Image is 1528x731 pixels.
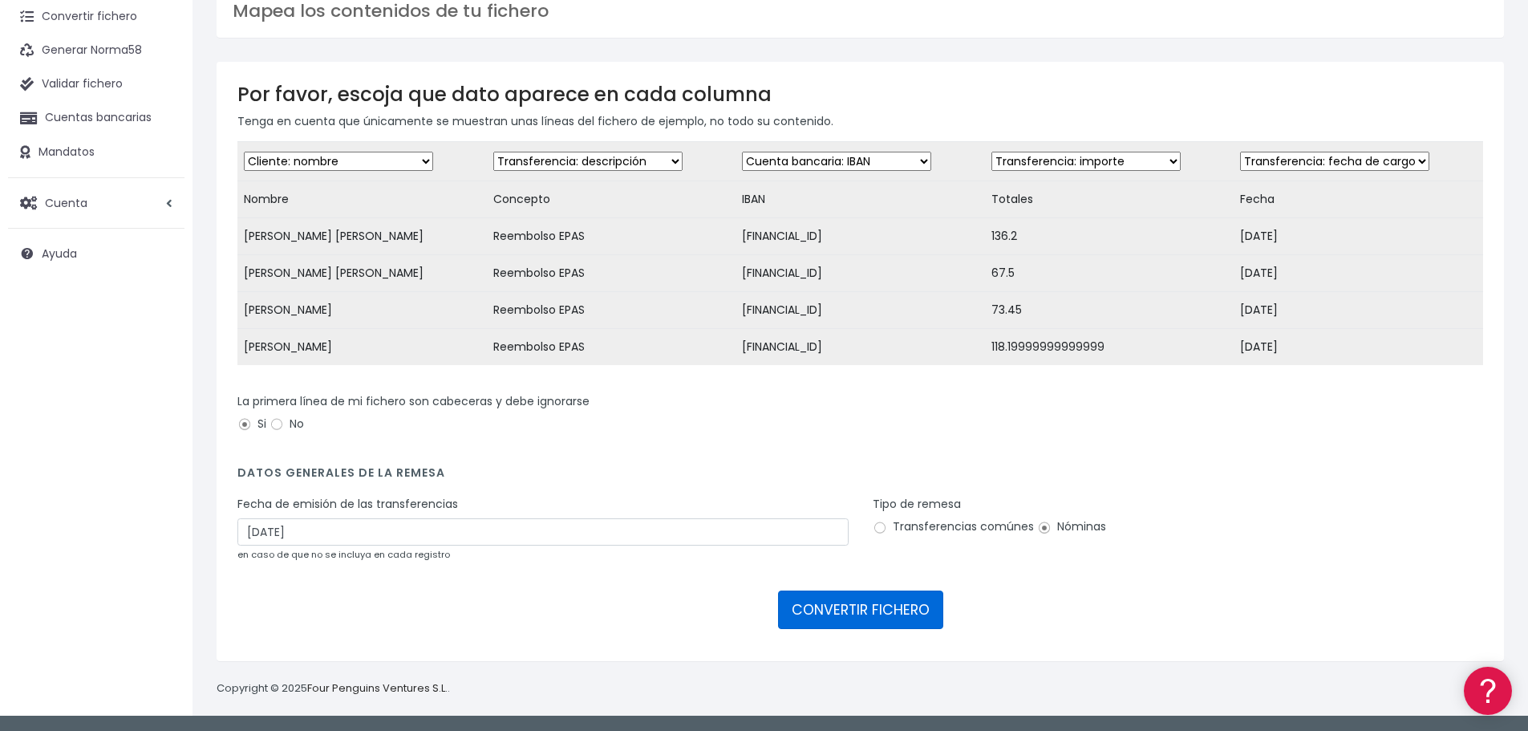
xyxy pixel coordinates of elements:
[233,1,1488,22] h3: Mapea los contenidos de tu fichero
[8,136,184,169] a: Mandatos
[42,246,77,262] span: Ayuda
[237,292,487,329] td: [PERSON_NAME]
[487,218,736,255] td: Reembolso EPAS
[873,518,1034,535] label: Transferencias comúnes
[8,237,184,270] a: Ayuda
[736,218,985,255] td: [FINANCIAL_ID]
[1234,218,1483,255] td: [DATE]
[237,255,487,292] td: [PERSON_NAME] [PERSON_NAME]
[45,194,87,210] span: Cuenta
[985,255,1234,292] td: 67.5
[237,393,590,410] label: La primera línea de mi fichero son cabeceras y debe ignorarse
[217,680,450,697] p: Copyright © 2025 .
[487,181,736,218] td: Concepto
[873,496,961,513] label: Tipo de remesa
[487,255,736,292] td: Reembolso EPAS
[237,329,487,366] td: [PERSON_NAME]
[487,292,736,329] td: Reembolso EPAS
[1234,329,1483,366] td: [DATE]
[985,218,1234,255] td: 136.2
[736,292,985,329] td: [FINANCIAL_ID]
[985,181,1234,218] td: Totales
[237,496,458,513] label: Fecha de emisión de las transferencias
[1234,292,1483,329] td: [DATE]
[237,181,487,218] td: Nombre
[487,329,736,366] td: Reembolso EPAS
[237,112,1483,130] p: Tenga en cuenta que únicamente se muestran unas líneas del fichero de ejemplo, no todo su contenido.
[8,101,184,135] a: Cuentas bancarias
[736,329,985,366] td: [FINANCIAL_ID]
[1234,255,1483,292] td: [DATE]
[736,255,985,292] td: [FINANCIAL_ID]
[237,218,487,255] td: [PERSON_NAME] [PERSON_NAME]
[985,292,1234,329] td: 73.45
[270,416,304,433] label: No
[8,186,184,220] a: Cuenta
[1037,518,1106,535] label: Nóminas
[237,548,450,561] small: en caso de que no se incluya en cada registro
[237,83,1483,106] h3: Por favor, escoja que dato aparece en cada columna
[8,67,184,101] a: Validar fichero
[237,466,1483,488] h4: Datos generales de la remesa
[778,591,943,629] button: CONVERTIR FICHERO
[8,34,184,67] a: Generar Norma58
[736,181,985,218] td: IBAN
[237,416,266,433] label: Si
[1234,181,1483,218] td: Fecha
[307,680,448,696] a: Four Penguins Ventures S.L.
[985,329,1234,366] td: 118.19999999999999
